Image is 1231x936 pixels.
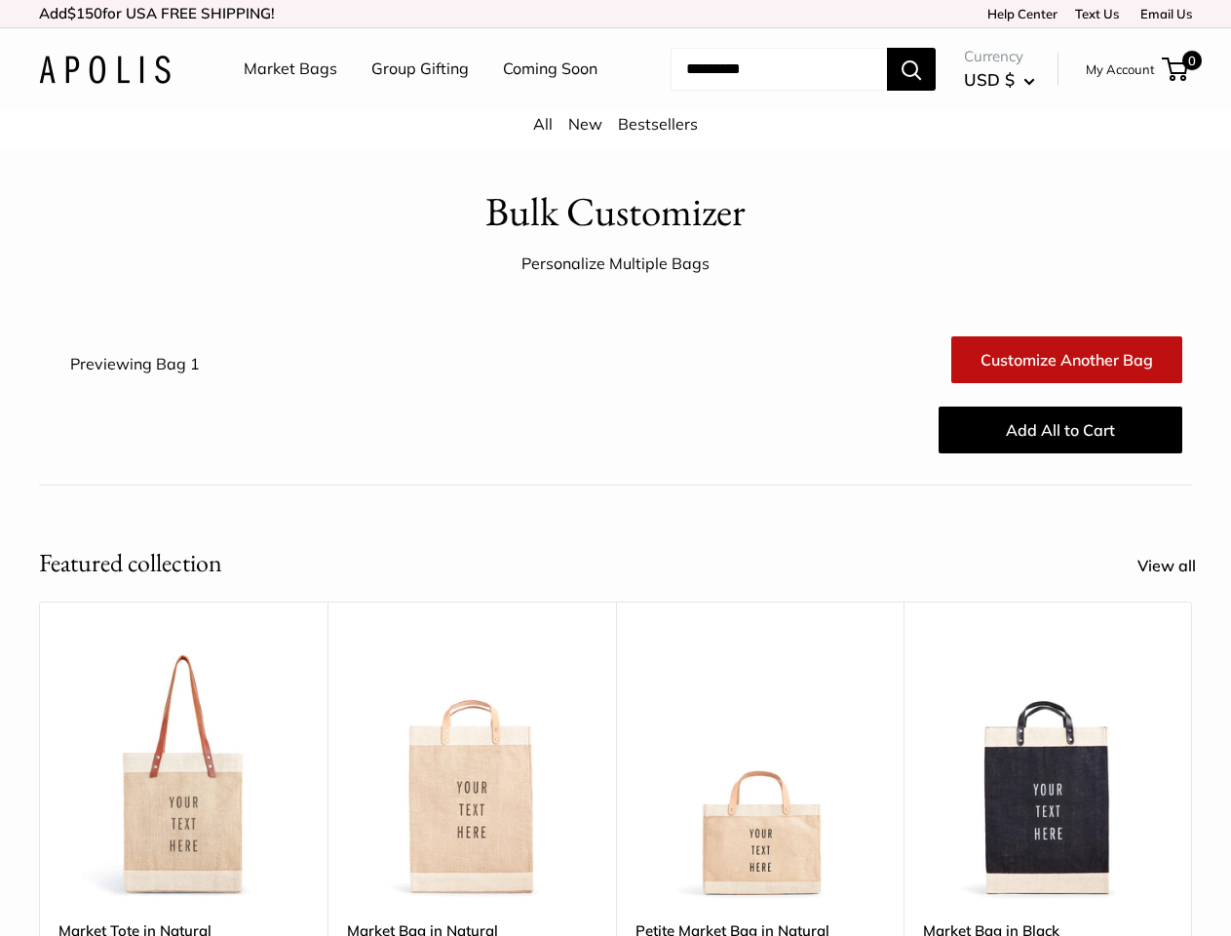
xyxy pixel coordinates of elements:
[635,650,885,900] a: Petite Market Bag in Naturaldescription_Effortless style that elevates every moment
[347,650,596,900] img: Market Bag in Natural
[371,55,469,84] a: Group Gifting
[58,650,308,900] a: description_Make it yours with custom printed text.description_The Original Market bag in its 4 n...
[618,114,698,134] a: Bestsellers
[39,56,171,84] img: Apolis
[521,250,710,279] div: Personalize Multiple Bags
[964,64,1035,96] button: USD $
[568,114,602,134] a: New
[39,544,222,582] h2: Featured collection
[67,4,102,22] span: $150
[533,114,553,134] a: All
[635,650,885,900] img: Petite Market Bag in Natural
[964,43,1035,70] span: Currency
[1137,552,1217,581] a: View all
[951,336,1182,383] a: Customize Another Bag
[58,650,308,900] img: description_Make it yours with custom printed text.
[671,48,887,91] input: Search...
[347,650,596,900] a: Market Bag in NaturalMarket Bag in Natural
[887,48,936,91] button: Search
[70,354,200,373] span: Previewing Bag 1
[244,55,337,84] a: Market Bags
[1086,58,1155,81] a: My Account
[964,69,1015,90] span: USD $
[1164,58,1188,81] a: 0
[923,650,1173,900] img: Market Bag in Black
[1182,51,1202,70] span: 0
[503,55,597,84] a: Coming Soon
[485,183,746,241] h1: Bulk Customizer
[981,6,1058,21] a: Help Center
[939,407,1182,453] button: Add All to Cart
[1075,6,1119,21] a: Text Us
[923,650,1173,900] a: Market Bag in BlackMarket Bag in Black
[1134,6,1192,21] a: Email Us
